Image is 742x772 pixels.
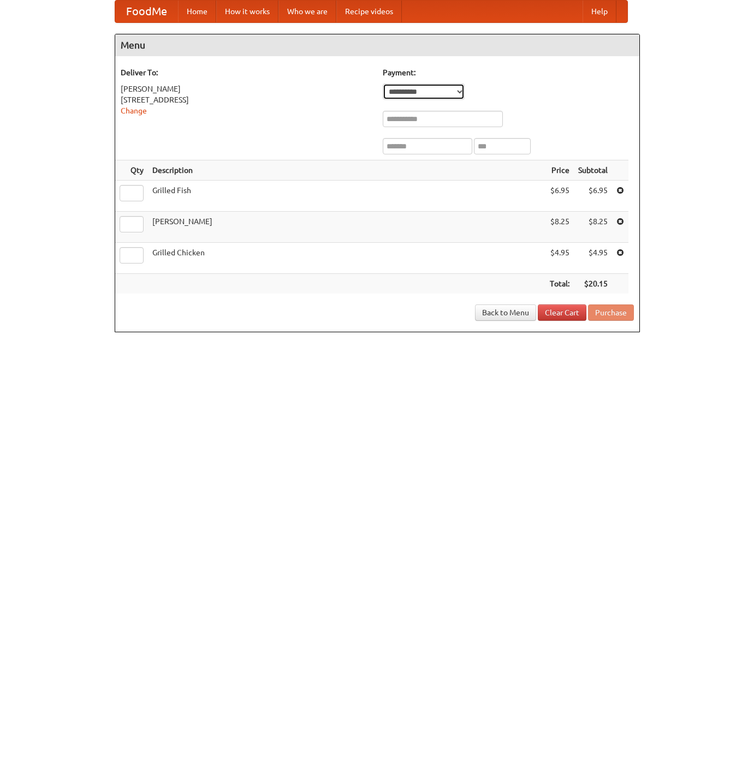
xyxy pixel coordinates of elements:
a: Recipe videos [336,1,402,22]
td: $4.95 [574,243,612,274]
h5: Payment: [383,67,634,78]
a: Clear Cart [538,304,586,321]
th: Subtotal [574,160,612,181]
td: $8.25 [545,212,574,243]
a: Change [121,106,147,115]
div: [PERSON_NAME] [121,83,372,94]
button: Purchase [588,304,634,321]
a: How it works [216,1,278,22]
h5: Deliver To: [121,67,372,78]
td: $8.25 [574,212,612,243]
td: Grilled Fish [148,181,545,212]
td: $4.95 [545,243,574,274]
th: $20.15 [574,274,612,294]
th: Qty [115,160,148,181]
th: Price [545,160,574,181]
th: Description [148,160,545,181]
a: Home [178,1,216,22]
a: Back to Menu [475,304,536,321]
a: Who we are [278,1,336,22]
td: Grilled Chicken [148,243,545,274]
th: Total: [545,274,574,294]
a: Help [583,1,616,22]
div: [STREET_ADDRESS] [121,94,372,105]
h4: Menu [115,34,639,56]
a: FoodMe [115,1,178,22]
td: $6.95 [545,181,574,212]
td: [PERSON_NAME] [148,212,545,243]
td: $6.95 [574,181,612,212]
